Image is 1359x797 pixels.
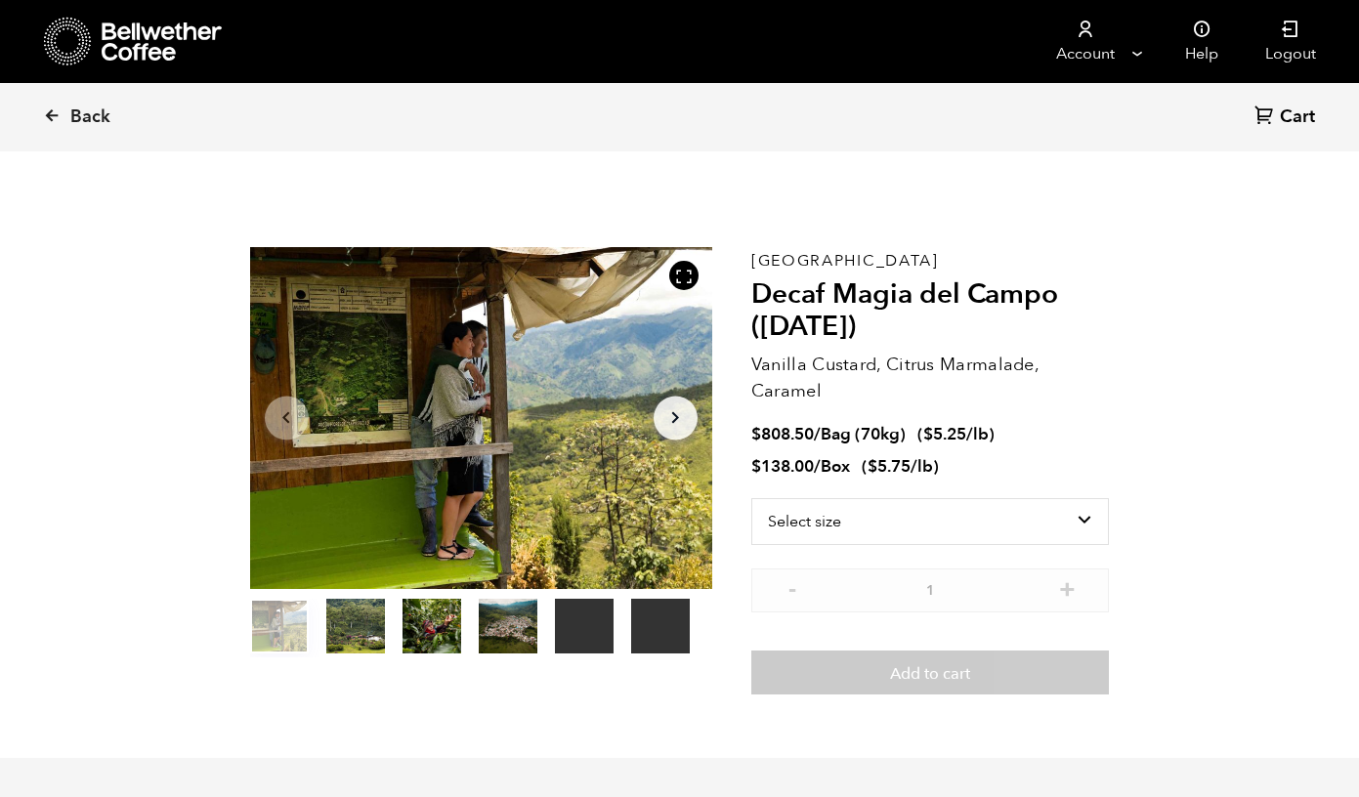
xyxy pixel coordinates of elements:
[751,423,761,445] span: $
[923,423,966,445] bdi: 5.25
[751,352,1110,404] p: Vanilla Custard, Citrus Marmalade, Caramel
[911,455,933,478] span: /lb
[923,423,933,445] span: $
[1280,105,1315,129] span: Cart
[781,578,805,598] button: -
[751,455,761,478] span: $
[70,105,110,129] span: Back
[917,423,995,445] span: ( )
[751,278,1110,344] h2: Decaf Magia del Campo ([DATE])
[751,650,1110,695] button: Add to cart
[1055,578,1080,598] button: +
[631,599,690,653] video: Your browser does not support the video tag.
[821,455,850,478] span: Box
[751,455,814,478] bdi: 138.00
[1254,105,1320,131] a: Cart
[868,455,911,478] bdi: 5.75
[862,455,939,478] span: ( )
[814,455,821,478] span: /
[814,423,821,445] span: /
[821,423,906,445] span: Bag (70kg)
[966,423,989,445] span: /lb
[555,599,614,653] video: Your browser does not support the video tag.
[868,455,877,478] span: $
[751,423,814,445] bdi: 808.50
